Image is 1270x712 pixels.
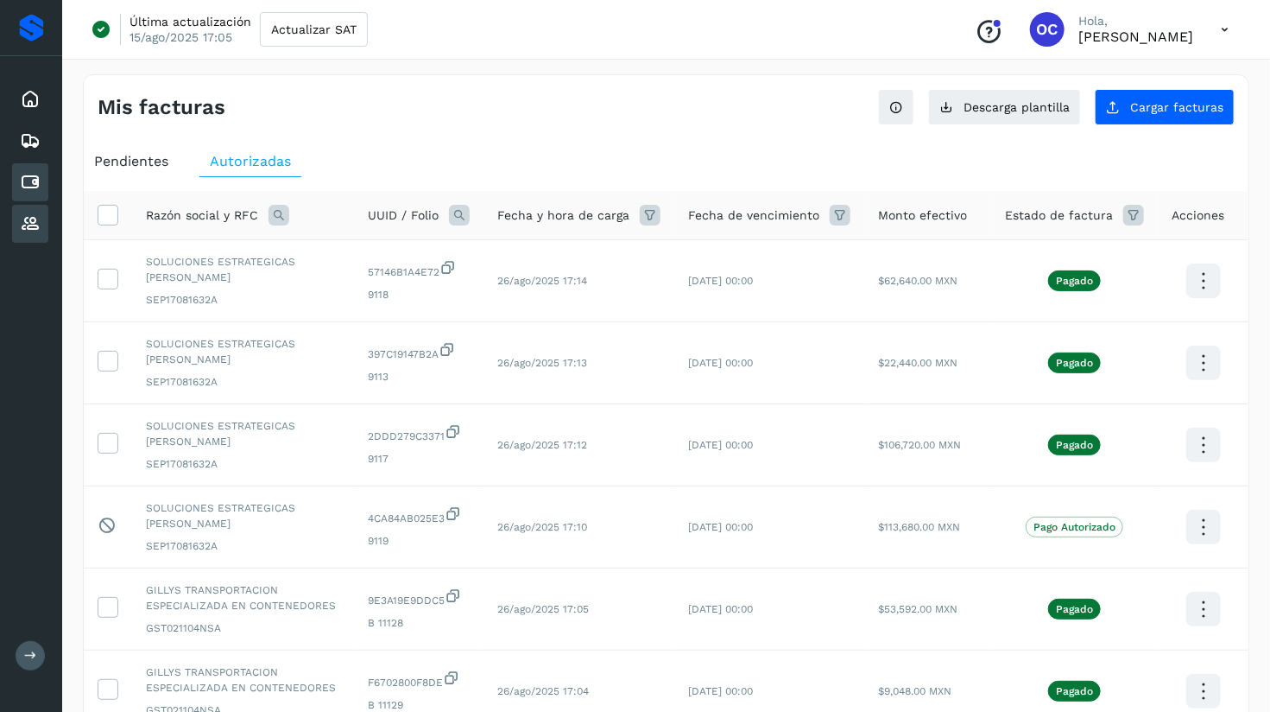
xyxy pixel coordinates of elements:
[497,603,589,615] span: 26/ago/2025 17:05
[368,259,470,280] span: 57146B1A4E72
[368,588,470,608] span: 9E3A19E9DDC5
[368,341,470,362] span: 397C19147B2A
[146,582,340,613] span: GILLYS TRANSPORTACION ESPECIALIZADA EN CONTENEDORES
[146,500,340,531] span: SOLUCIONES ESTRATEGICAS [PERSON_NAME]
[497,207,629,225] span: Fecha y hora de carga
[146,418,340,449] span: SOLUCIONES ESTRATEGICAS [PERSON_NAME]
[688,685,753,697] span: [DATE] 00:00
[1056,685,1093,697] p: Pagado
[271,23,357,35] span: Actualizar SAT
[1078,29,1193,45] p: Oswaldo Chavarria
[878,521,960,533] span: $113,680.00 MXN
[146,620,340,636] span: GST021104NSA
[688,521,753,533] span: [DATE] 00:00
[368,670,470,690] span: F6702800F8DE
[368,505,470,526] span: 4CA84AB025E3
[368,207,439,225] span: UUID / Folio
[12,122,48,160] div: Embarques
[130,14,251,29] p: Última actualización
[878,603,957,615] span: $53,592.00 MXN
[497,357,587,369] span: 26/ago/2025 17:13
[130,29,232,45] p: 15/ago/2025 17:05
[1078,14,1193,29] p: Hola,
[94,153,168,169] span: Pendientes
[146,538,340,554] span: SEP17081632A
[12,80,48,118] div: Inicio
[146,207,258,225] span: Razón social y RFC
[878,207,967,225] span: Monto efectivo
[688,275,753,287] span: [DATE] 00:00
[688,603,753,615] span: [DATE] 00:00
[1056,357,1093,369] p: Pagado
[146,374,340,390] span: SEP17081632A
[497,275,587,287] span: 26/ago/2025 17:14
[210,153,291,169] span: Autorizadas
[928,89,1081,125] button: Descarga plantilla
[368,451,470,467] span: 9117
[497,521,587,533] span: 26/ago/2025 17:10
[1033,521,1115,533] p: Pago Autorizado
[260,12,368,47] button: Actualizar SAT
[878,439,961,451] span: $106,720.00 MXN
[688,207,819,225] span: Fecha de vencimiento
[1056,275,1093,287] p: Pagado
[497,685,589,697] span: 26/ago/2025 17:04
[1095,89,1235,125] button: Cargar facturas
[878,357,957,369] span: $22,440.00 MXN
[368,615,470,631] span: B 11128
[368,423,470,444] span: 2DDD279C3371
[1056,439,1093,451] p: Pagado
[1005,207,1113,225] span: Estado de factura
[688,439,753,451] span: [DATE] 00:00
[368,287,470,302] span: 9118
[146,336,340,367] span: SOLUCIONES ESTRATEGICAS [PERSON_NAME]
[146,254,340,285] span: SOLUCIONES ESTRATEGICAS [PERSON_NAME]
[12,163,48,201] div: Cuentas por pagar
[368,533,470,549] span: 9119
[98,95,225,120] h4: Mis facturas
[1056,603,1093,615] p: Pagado
[1130,101,1223,113] span: Cargar facturas
[878,275,957,287] span: $62,640.00 MXN
[146,456,340,472] span: SEP17081632A
[688,357,753,369] span: [DATE] 00:00
[497,439,587,451] span: 26/ago/2025 17:12
[146,664,340,696] span: GILLYS TRANSPORTACION ESPECIALIZADA EN CONTENEDORES
[1172,207,1224,225] span: Acciones
[964,101,1070,113] span: Descarga plantilla
[12,205,48,243] div: Proveedores
[146,292,340,308] span: SEP17081632A
[368,369,470,385] span: 9113
[878,685,951,697] span: $9,048.00 MXN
